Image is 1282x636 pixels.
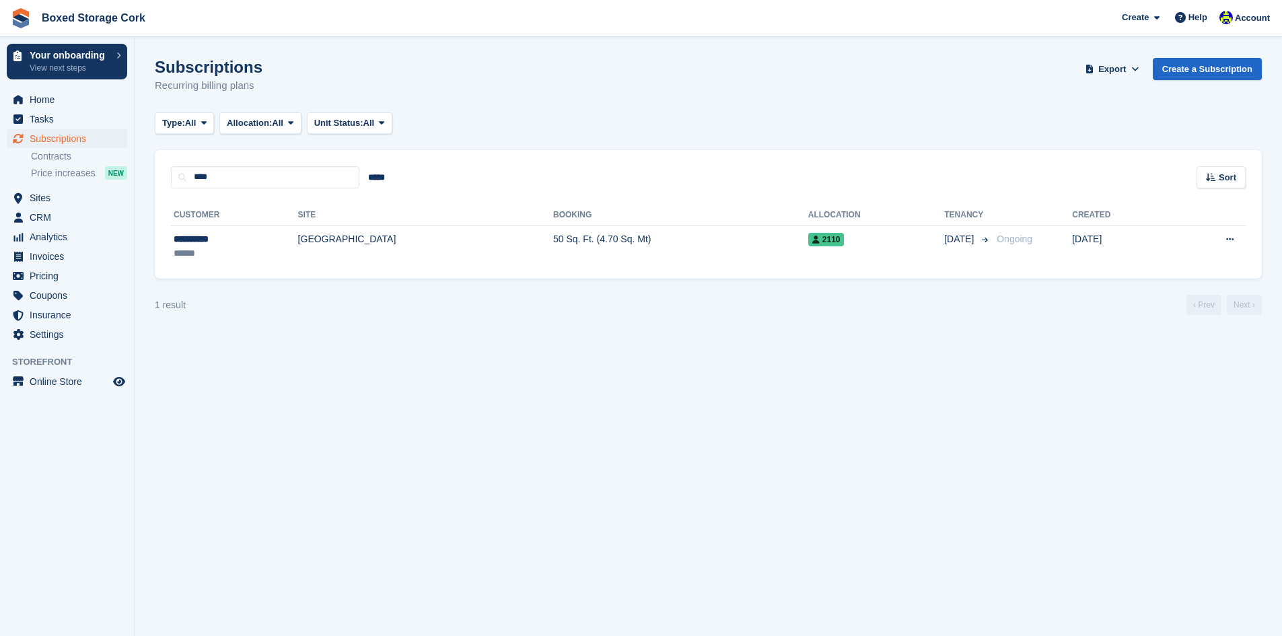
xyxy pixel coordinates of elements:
span: Sort [1219,171,1236,184]
span: Export [1098,63,1126,76]
a: menu [7,306,127,324]
th: Booking [553,205,808,226]
span: All [185,116,197,130]
p: View next steps [30,62,110,74]
th: Site [298,205,553,226]
a: menu [7,208,127,227]
span: Create [1122,11,1149,24]
a: Previous [1186,295,1221,315]
span: CRM [30,208,110,227]
td: [DATE] [1072,225,1172,268]
span: Price increases [31,167,96,180]
span: Home [30,90,110,109]
nav: Page [1184,295,1265,315]
a: menu [7,188,127,207]
span: Unit Status: [314,116,363,130]
a: Price increases NEW [31,166,127,180]
a: menu [7,129,127,148]
span: Allocation: [227,116,272,130]
img: stora-icon-8386f47178a22dfd0bd8f6a31ec36ba5ce8667c1dd55bd0f319d3a0aa187defe.svg [11,8,31,28]
button: Allocation: All [219,112,301,135]
a: menu [7,247,127,266]
a: Create a Subscription [1153,58,1262,80]
div: NEW [105,166,127,180]
span: Sites [30,188,110,207]
a: menu [7,267,127,285]
button: Export [1083,58,1142,80]
a: Your onboarding View next steps [7,44,127,79]
span: Storefront [12,355,134,369]
a: menu [7,325,127,344]
td: [GEOGRAPHIC_DATA] [298,225,553,268]
button: Unit Status: All [307,112,392,135]
span: Insurance [30,306,110,324]
a: menu [7,227,127,246]
a: Next [1227,295,1262,315]
h1: Subscriptions [155,58,262,76]
span: All [272,116,283,130]
img: Vincent [1219,11,1233,24]
th: Created [1072,205,1172,226]
span: Type: [162,116,185,130]
a: menu [7,286,127,305]
span: Online Store [30,372,110,391]
span: Help [1188,11,1207,24]
span: Tasks [30,110,110,129]
th: Allocation [808,205,944,226]
a: menu [7,90,127,109]
a: Preview store [111,374,127,390]
span: Settings [30,325,110,344]
td: 50 Sq. Ft. (4.70 Sq. Mt) [553,225,808,268]
p: Recurring billing plans [155,78,262,94]
a: menu [7,110,127,129]
div: 1 result [155,298,186,312]
span: Account [1235,11,1270,25]
button: Type: All [155,112,214,135]
span: All [363,116,375,130]
span: Pricing [30,267,110,285]
span: Analytics [30,227,110,246]
span: Invoices [30,247,110,266]
span: Subscriptions [30,129,110,148]
p: Your onboarding [30,50,110,60]
th: Customer [171,205,298,226]
th: Tenancy [944,205,991,226]
span: Ongoing [997,234,1032,244]
a: menu [7,372,127,391]
span: [DATE] [944,232,976,246]
span: 2110 [808,233,845,246]
span: Coupons [30,286,110,305]
a: Contracts [31,150,127,163]
a: Boxed Storage Cork [36,7,151,29]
